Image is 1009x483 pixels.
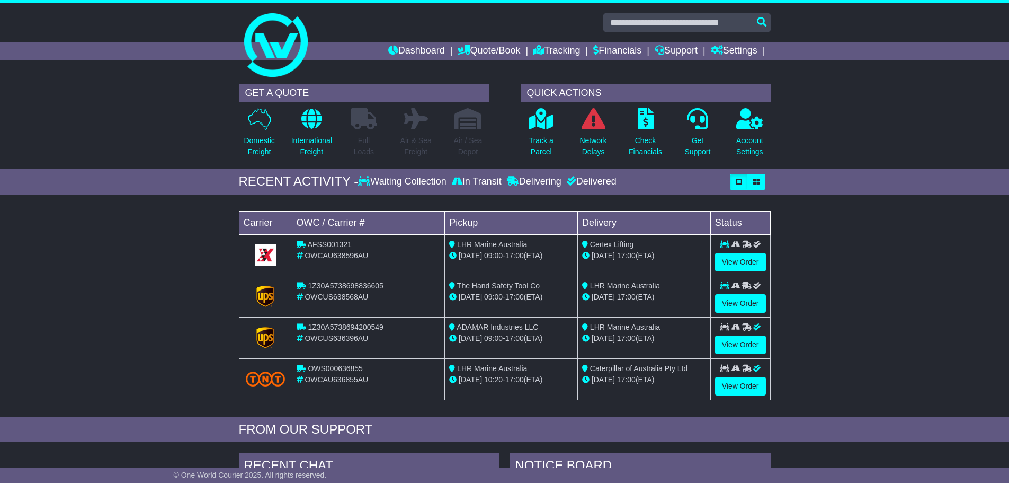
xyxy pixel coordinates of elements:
span: 09:00 [484,334,503,343]
div: (ETA) [582,250,706,261]
span: 1Z30A5738694200549 [308,323,383,331]
td: OWC / Carrier # [292,211,445,234]
span: [DATE] [592,251,615,260]
td: Status [710,211,770,234]
span: 17:00 [505,334,524,343]
td: Carrier [239,211,292,234]
span: LHR Marine Australia [457,364,527,373]
div: Delivering [504,176,564,188]
td: Delivery [577,211,710,234]
img: GetCarrierServiceLogo [256,327,274,348]
div: - (ETA) [449,333,573,344]
a: GetSupport [684,108,711,163]
span: Caterpillar of Australia Pty Ltd [590,364,687,373]
a: NetworkDelays [579,108,607,163]
span: ADAMAR Industries LLC [457,323,538,331]
span: [DATE] [459,293,482,301]
span: 17:00 [505,251,524,260]
span: 17:00 [505,375,524,384]
div: GET A QUOTE [239,84,489,102]
div: Delivered [564,176,617,188]
div: FROM OUR SUPPORT [239,422,771,437]
span: 17:00 [617,293,636,301]
div: Waiting Collection [358,176,449,188]
div: RECENT CHAT [239,453,499,481]
a: AccountSettings [736,108,764,163]
div: QUICK ACTIONS [521,84,771,102]
a: View Order [715,377,766,396]
span: 17:00 [617,334,636,343]
a: Settings [711,42,757,60]
p: Get Support [684,135,710,157]
span: OWS000636855 [308,364,363,373]
span: 1Z30A5738698836605 [308,282,383,290]
div: - (ETA) [449,250,573,261]
p: Domestic Freight [244,135,274,157]
img: GetCarrierServiceLogo [255,244,276,266]
span: LHR Marine Australia [457,240,527,249]
a: Quote/Book [458,42,520,60]
td: Pickup [445,211,578,234]
p: International Freight [291,135,332,157]
span: [DATE] [592,375,615,384]
span: 17:00 [617,251,636,260]
span: © One World Courier 2025. All rights reserved. [174,471,327,479]
p: Check Financials [629,135,662,157]
p: Air & Sea Freight [400,135,432,157]
span: 09:00 [484,293,503,301]
a: View Order [715,253,766,271]
p: Network Delays [579,135,606,157]
a: CheckFinancials [628,108,663,163]
div: (ETA) [582,374,706,385]
a: Financials [593,42,641,60]
img: GetCarrierServiceLogo [256,286,274,307]
a: View Order [715,336,766,354]
p: Track a Parcel [529,135,553,157]
div: RECENT ACTIVITY - [239,174,359,189]
a: Support [655,42,698,60]
span: 09:00 [484,251,503,260]
div: - (ETA) [449,292,573,303]
div: (ETA) [582,292,706,303]
a: DomesticFreight [243,108,275,163]
span: 17:00 [505,293,524,301]
p: Account Settings [736,135,763,157]
span: AFSS001321 [308,240,352,249]
a: Track aParcel [529,108,554,163]
div: - (ETA) [449,374,573,385]
a: InternationalFreight [291,108,333,163]
span: [DATE] [459,375,482,384]
a: Tracking [533,42,580,60]
div: In Transit [449,176,504,188]
span: LHR Marine Australia [590,323,660,331]
span: [DATE] [592,334,615,343]
span: [DATE] [459,251,482,260]
img: TNT_Domestic.png [246,372,285,386]
div: (ETA) [582,333,706,344]
span: Certex Lifting [590,240,633,249]
a: Dashboard [388,42,445,60]
span: LHR Marine Australia [590,282,660,290]
span: 17:00 [617,375,636,384]
span: OWCUS636396AU [305,334,368,343]
span: The Hand Safety Tool Co [457,282,540,290]
div: NOTICE BOARD [510,453,771,481]
span: OWCAU638596AU [305,251,368,260]
p: Air / Sea Depot [454,135,483,157]
p: Full Loads [351,135,377,157]
span: [DATE] [592,293,615,301]
span: [DATE] [459,334,482,343]
span: OWCAU636855AU [305,375,368,384]
a: View Order [715,294,766,313]
span: 10:20 [484,375,503,384]
span: OWCUS638568AU [305,293,368,301]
